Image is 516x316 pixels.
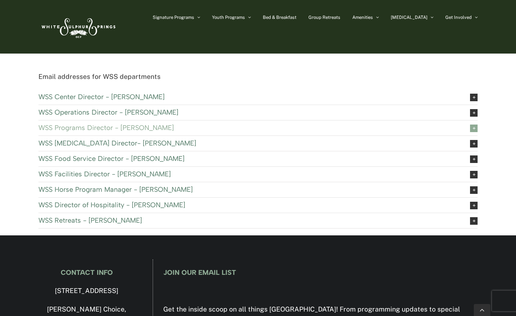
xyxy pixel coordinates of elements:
[38,167,478,182] a: WSS Facilities Director - [PERSON_NAME]
[38,151,478,166] a: WSS Food Service Director - [PERSON_NAME]
[153,15,194,20] span: Signature Programs
[38,186,459,193] span: WSS Horse Program Manager - [PERSON_NAME]
[38,136,478,151] a: WSS [MEDICAL_DATA] Director- [PERSON_NAME]
[38,120,478,136] a: WSS Programs Director - [PERSON_NAME]
[38,124,459,131] span: WSS Programs Director - [PERSON_NAME]
[212,15,245,20] span: Youth Programs
[308,15,340,20] span: Group Retreats
[38,139,459,147] span: WSS [MEDICAL_DATA] Director- [PERSON_NAME]
[38,108,459,116] span: WSS Operations Director - [PERSON_NAME]
[38,155,459,162] span: WSS Food Service Director - [PERSON_NAME]
[38,182,478,197] a: WSS Horse Program Manager - [PERSON_NAME]
[38,93,459,101] span: WSS Center Director - [PERSON_NAME]
[38,201,459,209] span: WSS Director of Hospitality - [PERSON_NAME]
[38,213,478,228] a: WSS Retreats - [PERSON_NAME]
[445,15,472,20] span: Get Involved
[38,71,478,83] p: Email addresses for WSS departments
[38,90,478,105] a: WSS Center Director - [PERSON_NAME]
[263,15,296,20] span: Bed & Breakfast
[38,285,135,297] p: [STREET_ADDRESS]
[163,269,478,276] h4: JOIN OUR EMAIL LIST
[38,216,459,224] span: WSS Retreats - [PERSON_NAME]
[352,15,373,20] span: Amenities
[38,198,478,213] a: WSS Director of Hospitality - [PERSON_NAME]
[38,170,459,178] span: WSS Facilities Director - [PERSON_NAME]
[38,269,135,276] h4: CONTACT INFO
[391,15,427,20] span: [MEDICAL_DATA]
[38,11,117,43] img: White Sulphur Springs Logo
[38,105,478,120] a: WSS Operations Director - [PERSON_NAME]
